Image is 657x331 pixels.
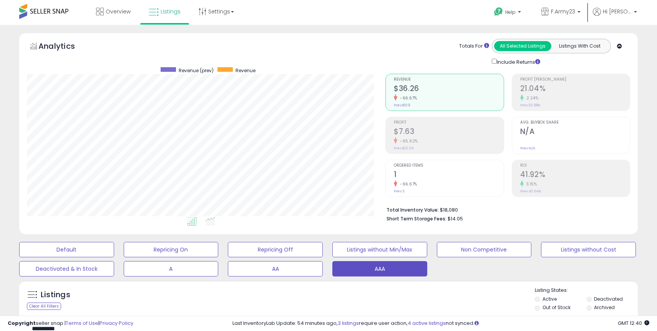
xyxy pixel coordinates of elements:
[394,121,503,125] span: Profit
[394,78,503,82] span: Revenue
[394,127,503,137] h2: $7.63
[520,121,630,125] span: Avg. Buybox Share
[551,8,575,15] span: F.Army23
[394,84,503,94] h2: $36.26
[593,8,637,25] a: Hi [PERSON_NAME]
[520,164,630,168] span: ROI
[505,9,516,15] span: Help
[387,207,439,213] b: Total Inventory Value:
[459,43,489,50] div: Totals For
[397,95,417,101] small: -66.67%
[488,1,529,25] a: Help
[520,84,630,94] h2: 21.04%
[8,319,36,327] strong: Copyright
[394,189,405,194] small: Prev: 3
[387,215,446,222] b: Short Term Storage Fees:
[106,8,131,15] span: Overview
[535,287,637,294] p: Listing States:
[394,146,414,151] small: Prev: $22.39
[19,242,114,257] button: Default
[228,261,323,276] button: AA
[448,215,463,222] span: $14.05
[543,296,557,302] label: Active
[41,290,70,300] h5: Listings
[494,7,503,17] i: Get Help
[551,41,608,51] button: Listings With Cost
[594,304,615,311] label: Archived
[543,304,571,311] label: Out of Stock
[38,41,90,53] h5: Analytics
[228,242,323,257] button: Repricing Off
[594,296,623,302] label: Deactivated
[100,319,133,327] a: Privacy Policy
[520,189,541,194] small: Prev: 40.64%
[520,103,540,108] small: Prev: 20.58%
[437,242,532,257] button: Non Competitive
[332,261,427,276] button: AAA
[394,170,503,180] h2: 1
[179,67,214,74] span: Revenue (prev)
[520,146,535,151] small: Prev: N/A
[408,319,446,327] a: 4 active listings
[387,205,624,214] li: $18,080
[332,242,427,257] button: Listings without Min/Max
[397,181,417,187] small: -66.67%
[541,242,636,257] button: Listings without Cost
[397,138,418,144] small: -65.92%
[124,261,219,276] button: A
[27,303,61,310] div: Clear All Filters
[618,319,649,327] span: 2025-08-16 12:40 GMT
[394,103,410,108] small: Prev: $109
[394,164,503,168] span: Ordered Items
[124,242,219,257] button: Repricing On
[338,319,359,327] a: 3 listings
[232,320,650,327] div: Last InventoryLab Update: 54 minutes ago, require user action, not synced.
[603,8,632,15] span: Hi [PERSON_NAME]
[524,95,539,101] small: 2.24%
[236,67,255,74] span: Revenue
[66,319,98,327] a: Terms of Use
[161,8,181,15] span: Listings
[494,41,551,51] button: All Selected Listings
[520,78,630,82] span: Profit [PERSON_NAME]
[486,57,549,66] div: Include Returns
[19,261,114,276] button: Deactivated & In Stock
[8,320,133,327] div: seller snap | |
[520,127,630,137] h2: N/A
[520,170,630,180] h2: 41.92%
[524,181,537,187] small: 3.15%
